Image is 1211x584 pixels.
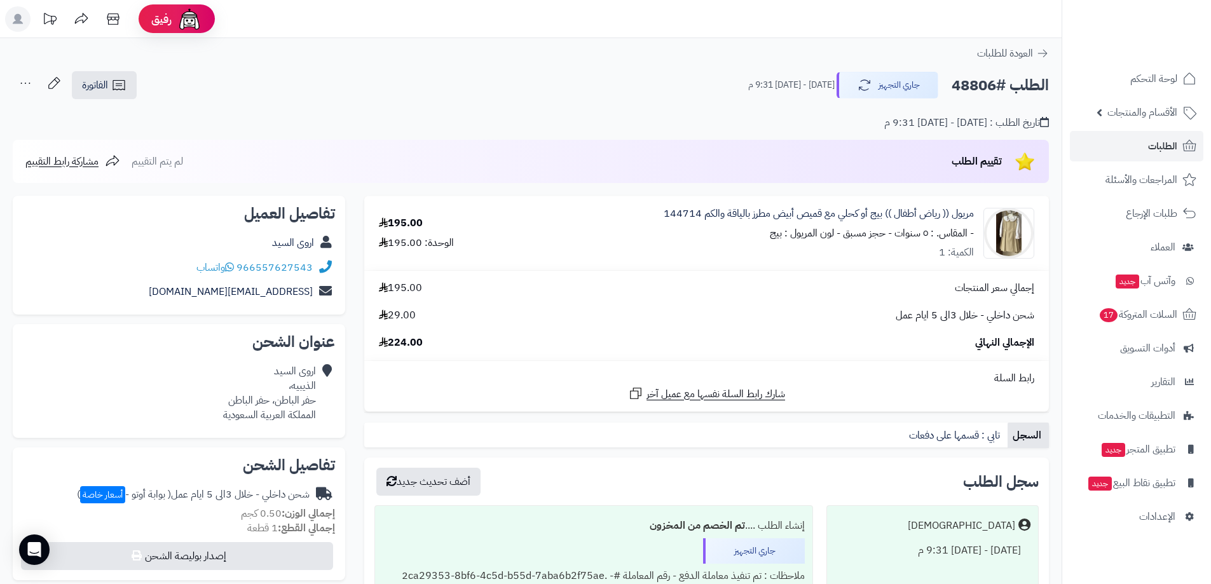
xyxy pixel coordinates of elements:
[977,46,1033,61] span: العودة للطلبات
[1130,70,1177,88] span: لوحة التحكم
[369,371,1044,386] div: رابط السلة
[80,486,125,503] span: أسعار خاصة
[379,281,422,295] span: 195.00
[25,154,120,169] a: مشاركة رابط التقييم
[241,506,335,521] small: 0.50 كجم
[1008,423,1049,448] a: السجل
[23,334,335,350] h2: عنوان الشحن
[843,226,974,241] small: - المقاس. : ٥ سنوات - حجز مسبق
[1070,333,1203,363] a: أدوات التسويق
[904,423,1008,448] a: تابي : قسمها على دفعات
[1070,64,1203,94] a: لوحة التحكم
[952,72,1049,98] h2: الطلب #48806
[383,513,804,538] div: إنشاء الطلب ....
[278,520,335,536] strong: إجمالي القطع:
[1148,137,1177,155] span: الطلبات
[1070,468,1203,498] a: تطبيق نقاط البيعجديد
[770,226,840,241] small: - لون المريول : بيج
[1070,232,1203,262] a: العملاء
[1114,272,1175,290] span: وآتس آب
[1139,508,1175,526] span: الإعدادات
[963,474,1039,489] h3: سجل الطلب
[379,216,423,231] div: 195.00
[952,154,1002,169] span: تقييم الطلب
[837,72,938,98] button: جاري التجهيز
[77,487,171,502] span: ( بوابة أوتو - )
[1098,306,1177,323] span: السلات المتروكة
[177,6,202,32] img: ai-face.png
[379,236,454,250] div: الوحدة: 195.00
[196,260,234,275] a: واتساب
[223,364,316,422] div: اروى السيد الذيبيه، حفر الباطن، حفر الباطن المملكة العربية السعودية
[151,11,172,27] span: رفيق
[664,207,974,221] a: مريول (( رياض أطفال )) بيج أو كحلي مع قميص أبيض مطرز بالياقة والكم 144714
[1120,339,1175,357] span: أدوات التسويق
[236,260,313,275] a: 966557627543
[1070,434,1203,465] a: تطبيق المتجرجديد
[379,308,416,323] span: 29.00
[25,154,99,169] span: مشاركة رابط التقييم
[282,506,335,521] strong: إجمالي الوزن:
[379,336,423,350] span: 224.00
[1088,477,1112,491] span: جديد
[1151,373,1175,391] span: التقارير
[1100,440,1175,458] span: تطبيق المتجر
[1102,443,1125,457] span: جديد
[884,116,1049,130] div: تاريخ الطلب : [DATE] - [DATE] 9:31 م
[72,71,137,99] a: الفاتورة
[650,518,745,533] b: تم الخصم من المخزون
[272,235,314,250] a: اروى السيد
[1070,131,1203,161] a: الطلبات
[1087,474,1175,492] span: تطبيق نقاط البيع
[1070,367,1203,397] a: التقارير
[628,386,785,402] a: شارك رابط السلة نفسها مع عميل آخر
[748,79,835,92] small: [DATE] - [DATE] 9:31 م
[1126,205,1177,222] span: طلبات الإرجاع
[1070,501,1203,532] a: الإعدادات
[896,308,1034,323] span: شحن داخلي - خلال 3الى 5 ايام عمل
[1107,104,1177,121] span: الأقسام والمنتجات
[132,154,183,169] span: لم يتم التقييم
[1151,238,1175,256] span: العملاء
[703,538,805,564] div: جاري التجهيز
[1070,266,1203,296] a: وآتس آبجديد
[376,468,481,496] button: أضف تحديث جديد
[1070,165,1203,195] a: المراجعات والأسئلة
[82,78,108,93] span: الفاتورة
[21,542,333,570] button: إصدار بوليصة الشحن
[975,336,1034,350] span: الإجمالي النهائي
[1116,275,1139,289] span: جديد
[23,458,335,473] h2: تفاصيل الشحن
[1098,407,1175,424] span: التطبيقات والخدمات
[984,208,1034,259] img: 1753774187-IMG_1979-90x90.jpeg
[835,538,1030,563] div: [DATE] - [DATE] 9:31 م
[23,206,335,221] h2: تفاصيل العميل
[939,245,974,260] div: الكمية: 1
[977,46,1049,61] a: العودة للطلبات
[1070,198,1203,229] a: طلبات الإرجاع
[1070,400,1203,431] a: التطبيقات والخدمات
[955,281,1034,295] span: إجمالي سعر المنتجات
[1070,299,1203,330] a: السلات المتروكة17
[247,520,335,536] small: 1 قطعة
[149,284,313,299] a: [EMAIL_ADDRESS][DOMAIN_NAME]
[77,487,310,502] div: شحن داخلي - خلال 3الى 5 ايام عمل
[1105,171,1177,189] span: المراجعات والأسئلة
[1100,308,1118,322] span: 17
[908,519,1015,533] div: [DEMOGRAPHIC_DATA]
[34,6,65,35] a: تحديثات المنصة
[19,534,50,565] div: Open Intercom Messenger
[647,387,785,402] span: شارك رابط السلة نفسها مع عميل آخر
